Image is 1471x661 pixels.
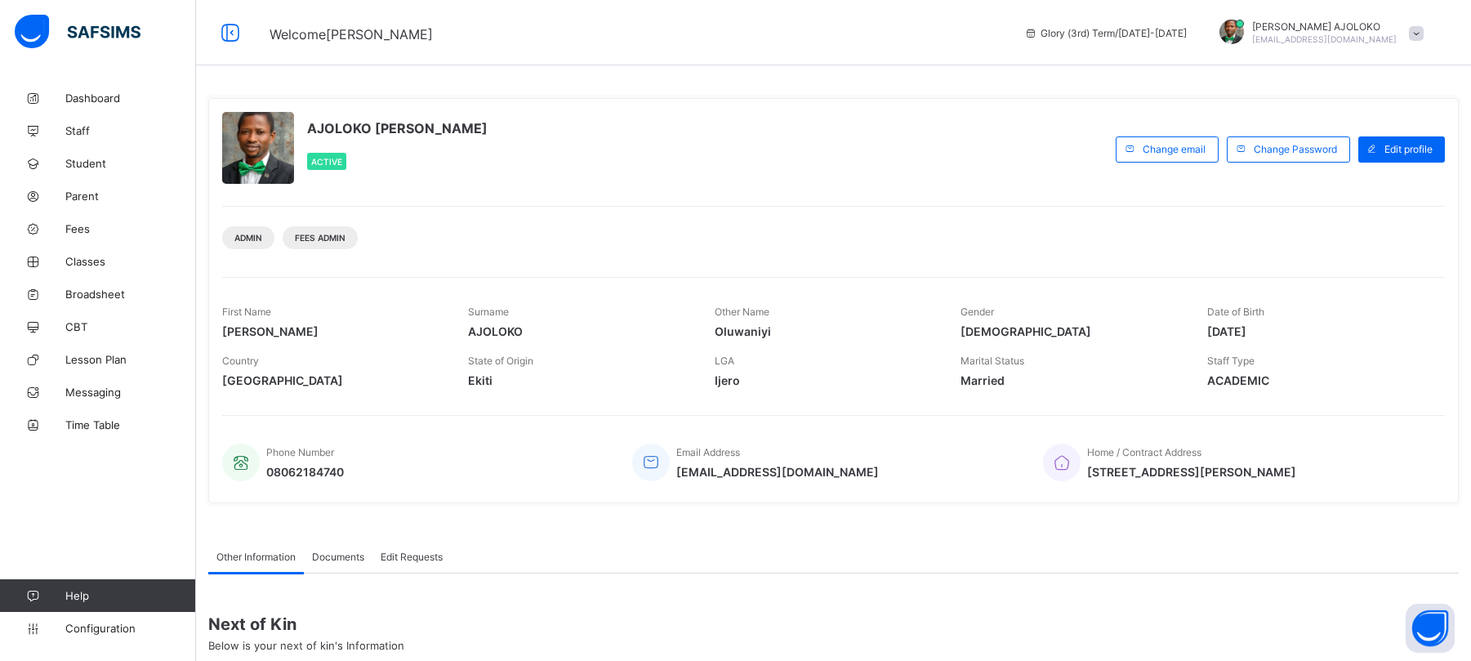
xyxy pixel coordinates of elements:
span: Change Password [1254,143,1337,155]
span: Change email [1143,143,1206,155]
span: Broadsheet [65,288,196,301]
span: Fees [65,222,196,235]
span: [DEMOGRAPHIC_DATA] [961,324,1182,338]
span: Home / Contract Address [1087,446,1201,458]
span: [DATE] [1207,324,1429,338]
span: Ekiti [468,373,689,387]
span: [GEOGRAPHIC_DATA] [222,373,444,387]
span: Messaging [65,386,196,399]
span: LGA [715,355,734,367]
span: AJOLOKO [PERSON_NAME] [307,120,488,136]
span: [EMAIL_ADDRESS][DOMAIN_NAME] [676,465,879,479]
span: ACADEMIC [1207,373,1429,387]
span: Classes [65,255,196,268]
span: Time Table [65,418,196,431]
span: Staff Type [1207,355,1255,367]
span: Parent [65,190,196,203]
span: Admin [234,233,262,243]
div: DavidAJOLOKO [1203,20,1432,47]
span: Documents [312,551,364,563]
span: Country [222,355,259,367]
span: Welcome [PERSON_NAME] [270,26,433,42]
span: Below is your next of kin's Information [208,639,404,652]
span: Staff [65,124,196,137]
span: Date of Birth [1207,306,1264,318]
span: [STREET_ADDRESS][PERSON_NAME] [1087,465,1296,479]
span: First Name [222,306,271,318]
span: AJOLOKO [468,324,689,338]
button: Open asap [1406,604,1455,653]
span: Surname [468,306,509,318]
span: session/term information [1024,27,1187,39]
span: CBT [65,320,196,333]
span: Gender [961,306,994,318]
span: Marital Status [961,355,1024,367]
span: 08062184740 [266,465,344,479]
span: Email Address [676,446,740,458]
span: [EMAIL_ADDRESS][DOMAIN_NAME] [1252,34,1397,44]
span: Phone Number [266,446,334,458]
span: State of Origin [468,355,533,367]
span: Oluwaniyi [715,324,936,338]
span: Other Information [216,551,296,563]
span: Lesson Plan [65,353,196,366]
span: [PERSON_NAME] [222,324,444,338]
span: Next of Kin [208,614,1459,634]
span: Fees Admin [295,233,345,243]
span: Other Name [715,306,769,318]
span: Ijero [715,373,936,387]
span: Edit Requests [381,551,443,563]
span: Active [311,157,342,167]
span: Edit profile [1384,143,1433,155]
span: Student [65,157,196,170]
span: [PERSON_NAME] AJOLOKO [1252,20,1397,33]
img: safsims [15,15,140,49]
span: Help [65,589,195,602]
span: Married [961,373,1182,387]
span: Configuration [65,622,195,635]
span: Dashboard [65,92,196,105]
